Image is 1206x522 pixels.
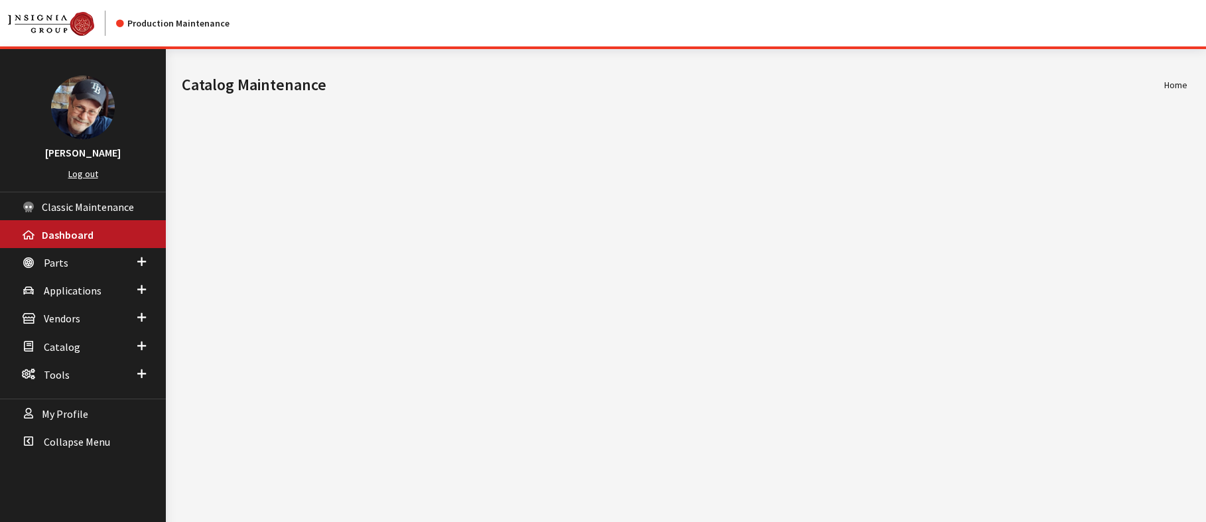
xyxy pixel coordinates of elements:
[68,168,98,180] a: Log out
[44,340,80,354] span: Catalog
[44,256,68,269] span: Parts
[42,407,88,421] span: My Profile
[44,368,70,381] span: Tools
[44,435,110,448] span: Collapse Menu
[8,12,94,36] img: Catalog Maintenance
[44,312,80,326] span: Vendors
[44,284,101,297] span: Applications
[42,228,94,241] span: Dashboard
[182,73,1164,97] h1: Catalog Maintenance
[1164,78,1187,92] li: Home
[8,11,116,36] a: Insignia Group logo
[13,145,153,161] h3: [PERSON_NAME]
[42,200,134,214] span: Classic Maintenance
[51,76,115,139] img: Ray Goodwin
[116,17,230,31] div: Production Maintenance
